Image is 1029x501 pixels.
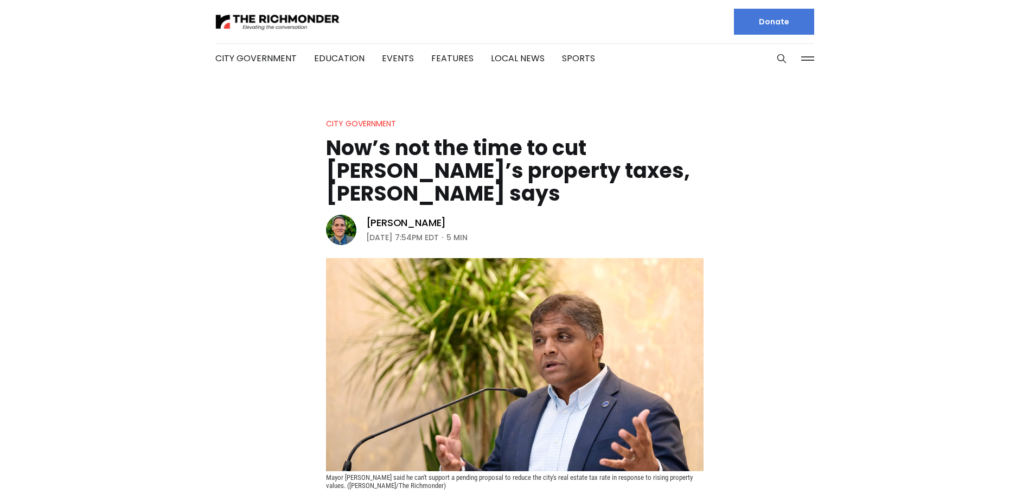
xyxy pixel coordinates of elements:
[326,118,396,129] a: City Government
[491,52,545,65] a: Local News
[734,9,814,35] a: Donate
[431,52,474,65] a: Features
[937,448,1029,501] iframe: portal-trigger
[366,231,439,244] time: [DATE] 7:54PM EDT
[562,52,595,65] a: Sports
[366,216,446,229] a: [PERSON_NAME]
[215,52,297,65] a: City Government
[326,215,356,245] img: Graham Moomaw
[774,50,790,67] button: Search this site
[326,258,704,471] img: Now’s not the time to cut Richmond’s property taxes, Avula says
[215,12,340,31] img: The Richmonder
[326,137,704,205] h1: Now’s not the time to cut [PERSON_NAME]’s property taxes, [PERSON_NAME] says
[326,473,694,490] span: Mayor [PERSON_NAME] said he can't support a pending proposal to reduce the city's real estate tax...
[446,231,468,244] span: 5 min
[382,52,414,65] a: Events
[314,52,365,65] a: Education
